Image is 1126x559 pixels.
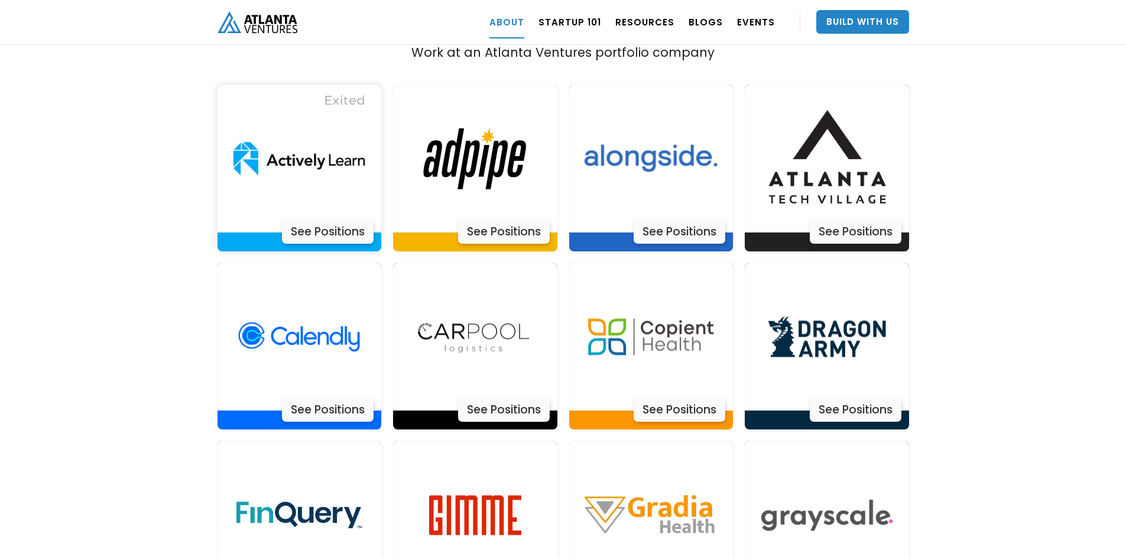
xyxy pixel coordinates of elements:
[458,398,550,422] div: See Positions
[737,5,775,38] a: EVENTS
[569,85,734,251] a: Actively LearnSee Positions
[745,85,909,251] a: Actively LearnSee Positions
[393,85,557,251] a: Actively LearnSee Positions
[745,263,909,430] a: Actively LearnSee Positions
[225,85,373,232] img: Actively Learn
[753,263,901,411] img: Actively Learn
[401,85,549,232] img: Actively Learn
[816,10,909,34] a: Build With Us
[810,398,901,422] div: See Positions
[634,220,725,244] div: See Positions
[282,220,374,244] div: See Positions
[753,85,901,232] img: Actively Learn
[225,263,373,411] img: Actively Learn
[577,263,725,411] img: Actively Learn
[810,220,901,244] div: See Positions
[569,263,734,430] a: Actively LearnSee Positions
[458,220,550,244] div: See Positions
[218,85,382,251] a: Actively LearnSee Positions
[689,5,723,38] a: BLOGS
[489,5,524,38] a: ABOUT
[393,263,557,430] a: Actively LearnSee Positions
[615,5,674,38] a: RESOURCES
[282,398,374,422] div: See Positions
[401,263,549,411] img: Actively Learn
[538,5,601,38] a: Startup 101
[577,85,725,232] img: Actively Learn
[218,263,382,430] a: Actively LearnSee Positions
[634,398,725,422] div: See Positions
